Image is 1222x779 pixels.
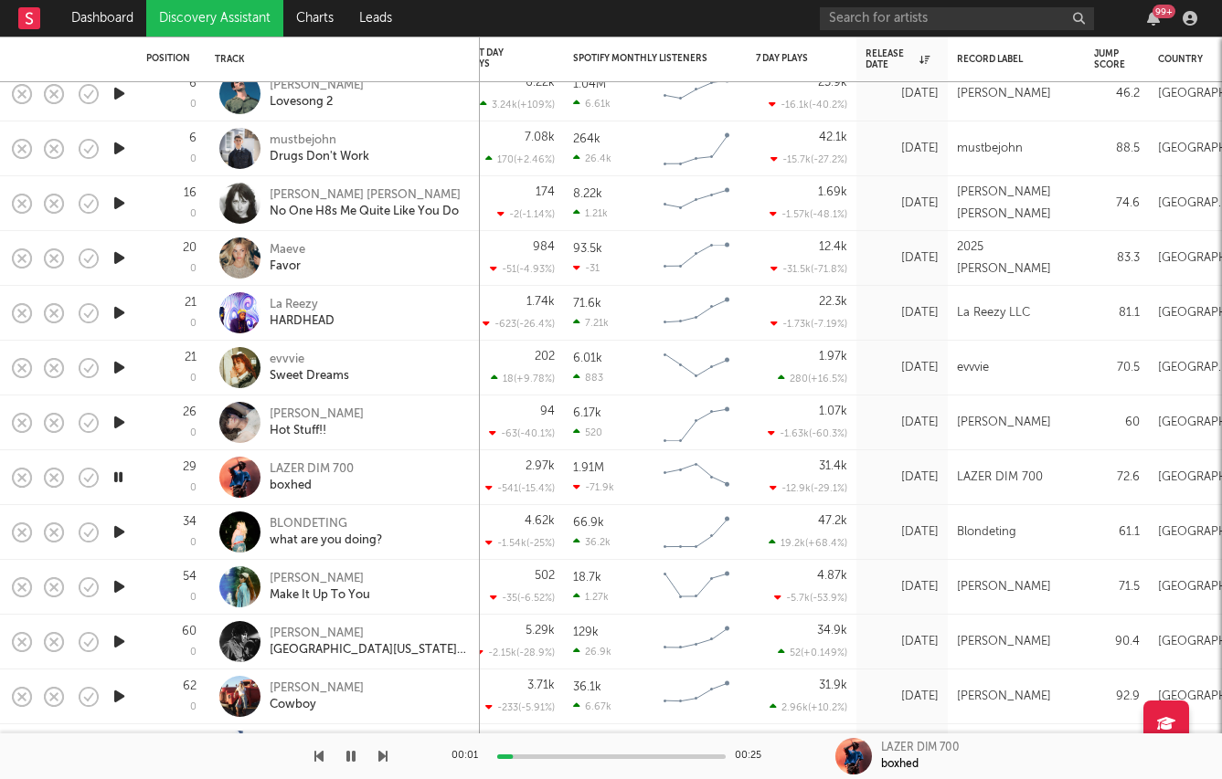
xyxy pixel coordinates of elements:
[270,461,354,478] div: LAZER DIM 700
[957,83,1051,105] div: [PERSON_NAME]
[768,427,847,439] div: -1.63k ( -60.3 % )
[190,538,197,548] div: 0
[190,374,197,384] div: 0
[957,138,1023,160] div: mustbejohn
[183,242,197,254] div: 20
[957,521,1016,543] div: Blondeting
[573,98,611,110] div: 6.61k
[573,536,611,548] div: 36.2k
[957,686,1051,708] div: [PERSON_NAME]
[270,94,364,111] div: Lovesong 2
[270,423,364,439] div: Hot Stuff!!
[1094,138,1140,160] div: 88.5
[573,626,599,638] div: 129k
[536,186,555,198] div: 174
[819,460,847,472] div: 31.4k
[485,537,555,549] div: -1.54k ( -25 % )
[756,53,820,64] div: 7 Day Plays
[881,756,919,773] div: boxhed
[573,462,604,474] div: 1.91M
[573,243,602,255] div: 93.5k
[819,296,847,308] div: 22.3k
[497,208,555,220] div: -2 ( -1.14 % )
[770,482,847,494] div: -12.9k ( -29.1 % )
[866,467,939,489] div: [DATE]
[573,207,608,219] div: 1.21k
[270,297,335,313] div: La Reezy
[190,319,197,329] div: 0
[185,352,197,363] div: 21
[452,745,488,767] div: 00:01
[270,587,370,604] div: Make It Up To You
[525,132,555,143] div: 7.08k
[526,296,555,308] div: 1.74k
[655,729,738,774] svg: Chart title
[655,345,738,391] svg: Chart title
[270,626,466,642] div: [PERSON_NAME]
[190,100,197,110] div: 0
[819,351,847,363] div: 1.97k
[270,132,369,149] div: mustbejohn
[463,47,527,69] div: Last Day Plays
[866,247,939,269] div: [DATE]
[573,591,609,603] div: 1.27k
[770,263,847,275] div: -31.5k ( -71.8 % )
[1153,5,1175,18] div: 99 +
[1094,412,1140,434] div: 60
[819,132,847,143] div: 42.1k
[770,318,847,330] div: -1.73k ( -7.19 % )
[526,77,555,89] div: 6.22k
[573,372,603,384] div: 883
[184,187,197,199] div: 16
[957,182,1076,226] div: [PERSON_NAME] [PERSON_NAME]
[818,77,847,89] div: 23.9k
[866,138,939,160] div: [DATE]
[535,351,555,363] div: 202
[190,702,197,712] div: 0
[817,570,847,582] div: 4.87k
[270,680,364,713] a: [PERSON_NAME]Cowboy
[270,187,461,204] div: [PERSON_NAME] [PERSON_NAME]
[957,467,1043,489] div: LAZER DIM 700
[770,153,847,165] div: -15.7k ( -27.2 % )
[655,564,738,610] svg: Chart title
[270,352,349,368] div: evvvie
[655,455,738,500] svg: Chart title
[881,740,960,756] div: LAZER DIM 700
[866,686,939,708] div: [DATE]
[1094,576,1140,598] div: 71.5
[957,302,1030,324] div: La Reezy LLC
[866,576,939,598] div: [DATE]
[735,745,771,767] div: 00:25
[866,412,939,434] div: [DATE]
[866,631,939,653] div: [DATE]
[770,208,847,220] div: -1.57k ( -48.1 % )
[527,679,555,691] div: 3.71k
[1147,11,1160,26] button: 99+
[491,373,555,384] div: 18 ( +9.78 % )
[818,186,847,198] div: 1.69k
[190,209,197,219] div: 0
[819,679,847,691] div: 31.9k
[485,482,555,494] div: -541 ( -15.4 % )
[185,297,197,309] div: 21
[1094,521,1140,543] div: 61.1
[1094,48,1125,70] div: Jump Score
[819,241,847,253] div: 12.4k
[540,405,555,417] div: 94
[270,149,369,165] div: Drugs Don't Work
[1094,83,1140,105] div: 46.2
[770,701,847,713] div: 2.96k ( +10.2 % )
[146,53,190,64] div: Position
[573,646,611,658] div: 26.9k
[190,264,197,274] div: 0
[866,302,939,324] div: [DATE]
[573,481,614,493] div: -71.9k
[189,78,197,89] div: 6
[1094,467,1140,489] div: 72.6
[573,133,600,145] div: 264k
[866,521,939,543] div: [DATE]
[573,517,604,529] div: 66.9k
[270,242,305,275] a: MaeveFavor
[573,188,602,200] div: 8.22k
